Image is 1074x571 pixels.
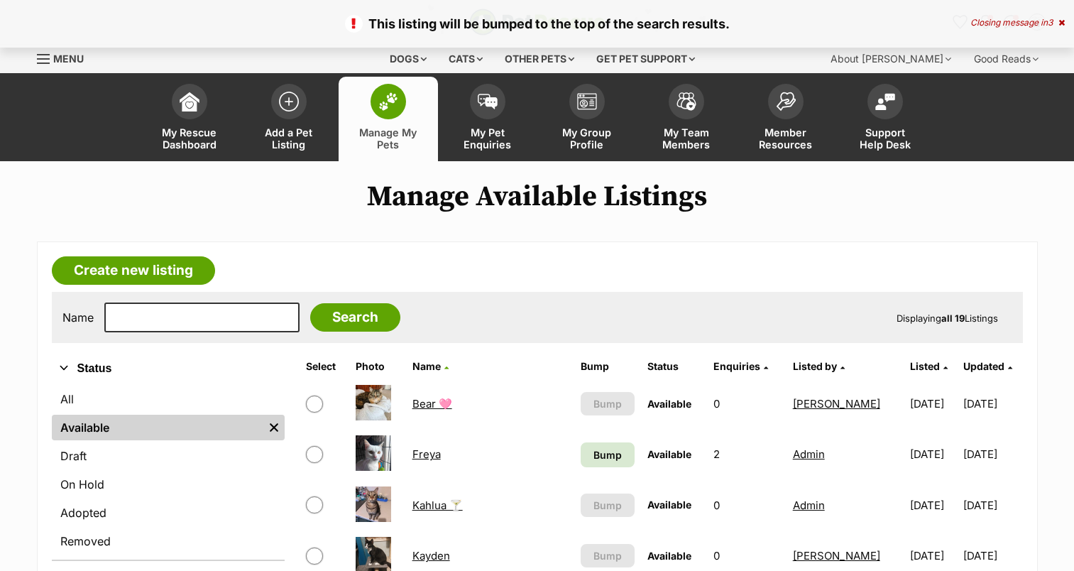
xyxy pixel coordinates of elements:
img: manage-my-pets-icon-02211641906a0b7f246fdf0571729dbe1e7629f14944591b6c1af311fb30b64b.svg [378,92,398,111]
a: Removed [52,528,285,554]
span: Manage My Pets [356,126,420,151]
img: team-members-icon-5396bd8760b3fe7c0b43da4ab00e1e3bb1a5d9ba89233759b79545d2d3fc5d0d.svg [676,92,696,111]
a: My Rescue Dashboard [140,77,239,161]
a: Adopted [52,500,285,526]
input: Search [310,303,400,332]
td: [DATE] [963,430,1021,479]
button: Bump [581,544,635,567]
a: Manage My Pets [339,77,438,161]
a: Updated [963,360,1012,372]
button: Bump [581,494,635,517]
a: [PERSON_NAME] [793,549,880,562]
button: Bump [581,392,635,415]
div: Dogs [380,45,437,73]
a: Freya [412,447,441,461]
a: My Group Profile [537,77,637,161]
span: Bump [593,548,622,563]
th: Photo [350,355,405,378]
a: Admin [793,499,825,512]
a: Draft [52,443,285,469]
span: Add a Pet Listing [257,126,321,151]
span: Listed [910,360,940,372]
a: My Pet Enquiries [438,77,537,161]
td: [DATE] [963,379,1021,428]
td: [DATE] [904,481,962,530]
td: [DATE] [904,379,962,428]
a: [PERSON_NAME] [793,397,880,410]
span: My Group Profile [555,126,619,151]
a: Bear 🩷 [412,397,452,410]
div: Good Reads [964,45,1048,73]
a: Support Help Desk [835,77,935,161]
img: member-resources-icon-8e73f808a243e03378d46382f2149f9095a855e16c252ad45f914b54edf8863c.svg [776,92,796,111]
th: Select [300,355,349,378]
span: Available [647,448,691,460]
span: Available [647,499,691,511]
a: Available [52,415,263,440]
div: Other pets [495,45,584,73]
img: group-profile-icon-3fa3cf56718a62981997c0bc7e787c4b2cf8bcc04b72c1350f741eb67cf2f40e.svg [577,93,597,110]
th: Bump [575,355,640,378]
span: Updated [963,360,1004,372]
a: My Team Members [637,77,736,161]
a: Admin [793,447,825,461]
a: Add a Pet Listing [239,77,339,161]
span: Bump [593,447,622,462]
span: My Rescue Dashboard [158,126,221,151]
td: 0 [708,379,785,428]
a: Bump [581,442,635,467]
span: Member Resources [754,126,818,151]
button: Status [52,359,285,378]
strong: all 19 [941,312,965,324]
img: pet-enquiries-icon-7e3ad2cf08bfb03b45e93fb7055b45f3efa6380592205ae92323e6603595dc1f.svg [478,94,498,109]
span: Listed by [793,360,837,372]
a: Listed [910,360,948,372]
span: Bump [593,498,622,513]
a: Listed by [793,360,845,372]
span: Menu [53,53,84,65]
span: My Team Members [654,126,718,151]
a: On Hold [52,472,285,497]
span: translation missing: en.admin.listings.index.attributes.enquiries [713,360,760,372]
p: This listing will be bumped to the top of the search results. [14,14,1060,33]
div: Cats [439,45,493,73]
a: Name [412,360,449,372]
td: 0 [708,481,785,530]
td: [DATE] [963,481,1021,530]
span: Support Help Desk [853,126,917,151]
a: All [52,386,285,412]
label: Name [62,311,94,324]
a: Enquiries [713,360,768,372]
a: Kahlua 🍸 [412,499,463,512]
span: Available [647,550,691,562]
span: Bump [593,396,622,411]
a: Kayden [412,549,450,562]
a: Remove filter [263,415,285,440]
th: Status [642,355,707,378]
span: Displaying Listings [897,312,998,324]
a: Member Resources [736,77,835,161]
td: 2 [708,430,785,479]
img: help-desk-icon-fdf02630f3aa405de69fd3d07c3f3aa587a6932b1a1747fa1d2bba05be0121f9.svg [875,93,895,110]
img: dashboard-icon-eb2f2d2d3e046f16d808141f083e7271f6b2e854fb5c12c21221c1fb7104beca.svg [180,92,199,112]
span: 3 [1048,17,1053,28]
td: [DATE] [904,430,962,479]
img: add-pet-listing-icon-0afa8454b4691262ce3f59096e99ab1cd57d4a30225e0717b998d2c9b9846f56.svg [279,92,299,112]
a: Menu [37,45,94,70]
span: Available [647,398,691,410]
span: Name [412,360,441,372]
a: Create new listing [52,256,215,285]
div: Closing message in [970,18,1065,28]
div: About [PERSON_NAME] [821,45,961,73]
div: Status [52,384,285,560]
div: Get pet support [586,45,705,73]
span: My Pet Enquiries [456,126,520,151]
